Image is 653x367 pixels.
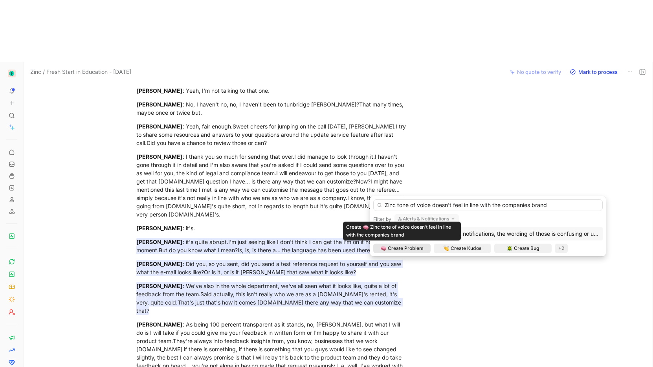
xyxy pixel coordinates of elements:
[555,244,568,253] div: +2
[373,216,391,222] div: Filter by
[388,244,424,252] span: Create Problem
[373,199,603,211] input: Search...
[444,246,449,251] img: 👏
[514,244,539,252] span: Create Bug
[375,231,382,237] img: 🧠
[394,214,459,224] button: Alerts & Notifications
[396,230,616,237] span: When candidates receive notifications, the wording of those is confusing or unfriendly
[381,246,386,251] img: 🧠
[507,246,512,251] img: 🪲
[451,244,481,252] span: Create Kudos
